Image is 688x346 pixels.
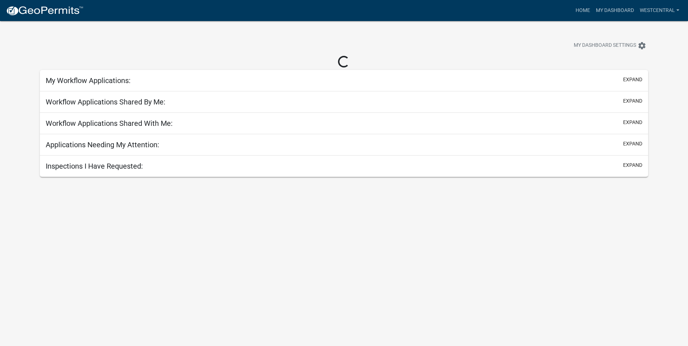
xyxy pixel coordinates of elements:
button: expand [623,97,642,105]
a: Home [573,4,593,17]
a: My Dashboard [593,4,637,17]
a: westcentral [637,4,682,17]
button: expand [623,119,642,126]
span: My Dashboard Settings [574,41,636,50]
h5: My Workflow Applications: [46,76,131,85]
h5: Workflow Applications Shared By Me: [46,98,165,106]
button: My Dashboard Settingssettings [568,38,652,53]
i: settings [638,41,646,50]
button: expand [623,140,642,148]
h5: Inspections I Have Requested: [46,162,143,170]
button: expand [623,76,642,83]
button: expand [623,161,642,169]
h5: Applications Needing My Attention: [46,140,159,149]
h5: Workflow Applications Shared With Me: [46,119,173,128]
